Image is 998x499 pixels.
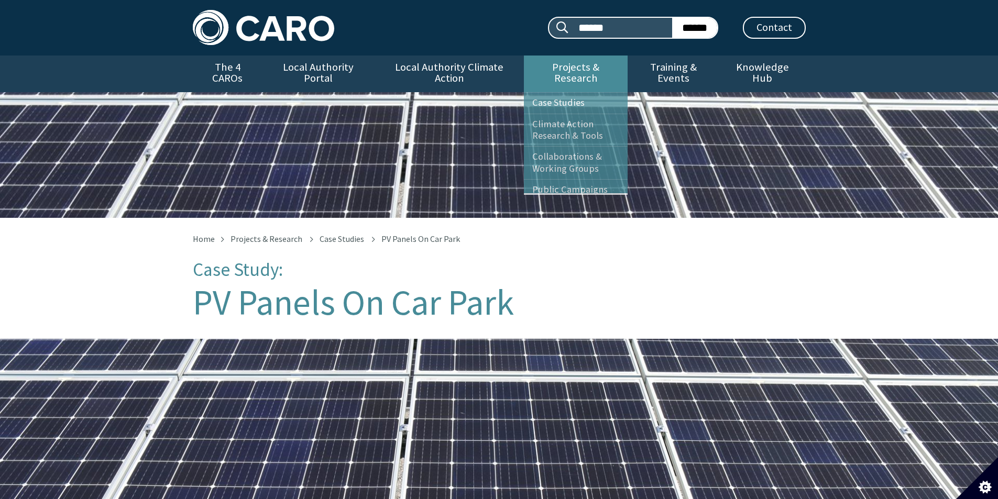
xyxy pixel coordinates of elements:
a: Case Studies [320,234,364,244]
h1: PV Panels On Car Park [193,283,806,322]
a: Projects & Research [231,234,302,244]
a: Collaborations & Working Groups [524,147,628,179]
p: Case Study: [193,260,806,280]
a: Projects & Research [524,56,628,92]
img: Caro logo [193,10,334,45]
a: Case Studies [524,93,628,114]
a: Training & Events [628,56,719,92]
a: Home [193,234,215,244]
a: Knowledge Hub [719,56,805,92]
a: Local Authority Climate Action [375,56,524,92]
a: The 4 CAROs [193,56,262,92]
a: Local Authority Portal [262,56,375,92]
button: Set cookie preferences [956,457,998,499]
span: PV Panels On Car Park [381,234,460,244]
a: Climate Action Research & Tools [524,114,628,147]
a: Contact [743,17,806,39]
a: Public Campaigns [524,180,628,201]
